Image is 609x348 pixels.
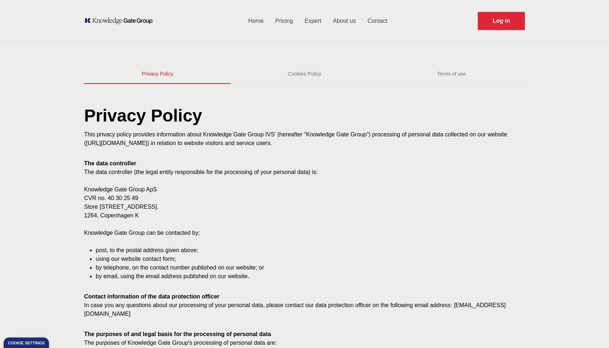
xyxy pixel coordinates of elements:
[84,64,231,84] a: Privacy Policy
[478,12,525,30] a: Request Demo
[84,194,525,203] p: CVR no. 40 30 25 49
[378,64,525,84] a: Terms of use
[327,12,362,30] a: About us
[84,339,525,347] p: The purposes of Knowledge Gate Group's processing of personal data are:
[84,159,525,168] h2: The data controller
[231,64,378,84] a: Cookies Policy
[96,272,525,281] li: by email, using the email address published on our website.
[362,12,393,30] a: Contact
[84,330,525,339] h2: The purposes of and legal basis for the processing of personal data
[96,255,525,263] li: using our website contact form;
[84,17,158,25] a: KOL Knowledge Platform: Talk to Key External Experts (KEE)
[84,185,525,194] p: Knowledge Gate Group ApS
[84,229,525,237] p: Knowledge Gate Group can be contacted by;
[84,107,525,130] h1: Privacy Policy
[84,292,525,301] h2: Contact information of the data protection officer
[299,12,327,30] a: Expert
[96,263,525,272] li: by telephone, on the contact number published on our website; or
[84,168,525,177] p: The data controller (the legal entity responsible for the processing of your personal data) is:
[8,341,45,345] div: Cookie settings
[84,203,525,211] p: Store [STREET_ADDRESS].
[269,12,299,30] a: Pricing
[84,64,525,84] div: Tabs
[84,211,525,220] p: 1264, Copenhagen K
[243,12,270,30] a: Home
[84,130,525,148] p: This privacy policy provides information about Knowledge Gate Group IVS’ (hereafter “Knowledge Ga...
[96,246,525,255] li: post, to the postal address given above;
[84,301,525,318] p: In case you any questions about our processing of your personal data, please contact our data pro...
[573,313,609,348] iframe: Chat Widget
